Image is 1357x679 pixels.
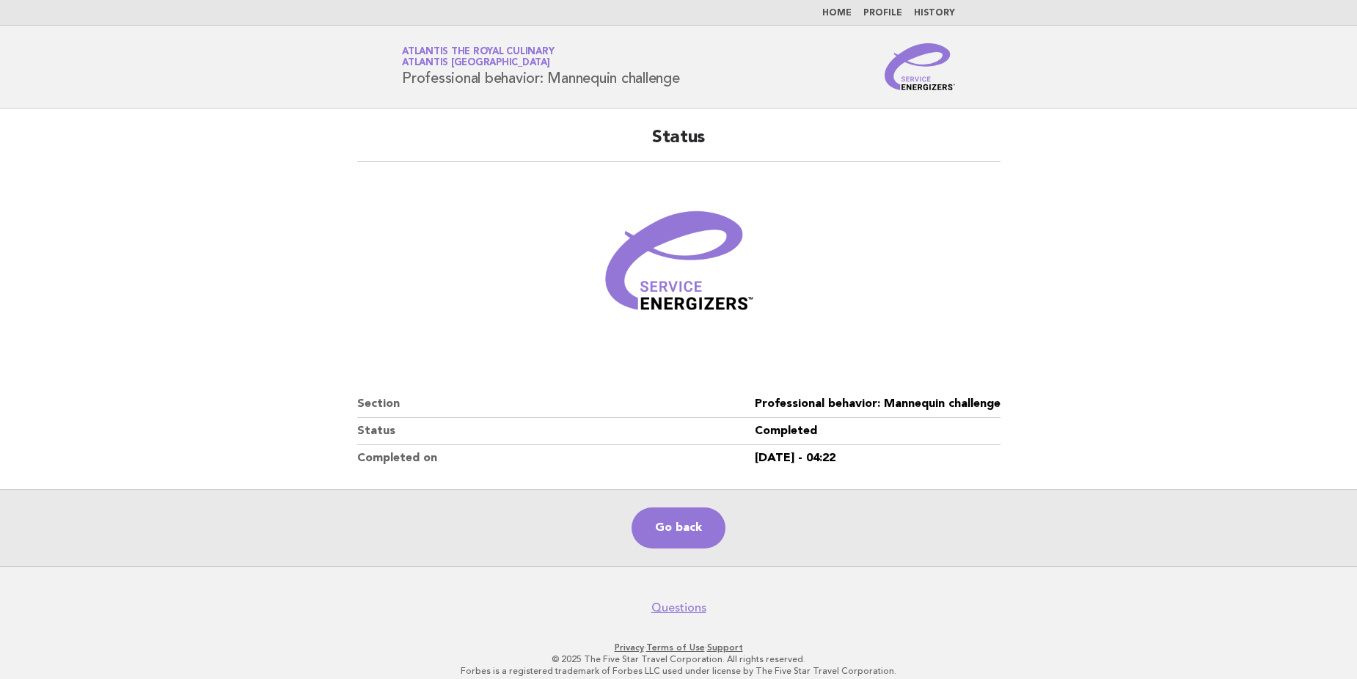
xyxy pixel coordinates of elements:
[651,601,706,615] a: Questions
[822,9,852,18] a: Home
[590,180,767,356] img: Verified
[863,9,902,18] a: Profile
[357,126,1001,162] h2: Status
[632,507,725,548] a: Go back
[615,642,644,653] a: Privacy
[230,665,1127,677] p: Forbes is a registered trademark of Forbes LLC used under license by The Five Star Travel Corpora...
[755,445,1001,471] dd: [DATE] - 04:22
[885,43,955,90] img: Service Energizers
[755,391,1001,418] dd: Professional behavior: Mannequin challenge
[357,445,755,471] dt: Completed on
[755,418,1001,445] dd: Completed
[357,418,755,445] dt: Status
[230,642,1127,653] p: · ·
[402,47,554,67] a: Atlantis the Royal CulinaryAtlantis [GEOGRAPHIC_DATA]
[646,642,705,653] a: Terms of Use
[402,48,680,86] h1: Professional behavior: Mannequin challenge
[707,642,743,653] a: Support
[357,391,755,418] dt: Section
[402,59,550,68] span: Atlantis [GEOGRAPHIC_DATA]
[914,9,955,18] a: History
[230,653,1127,665] p: © 2025 The Five Star Travel Corporation. All rights reserved.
